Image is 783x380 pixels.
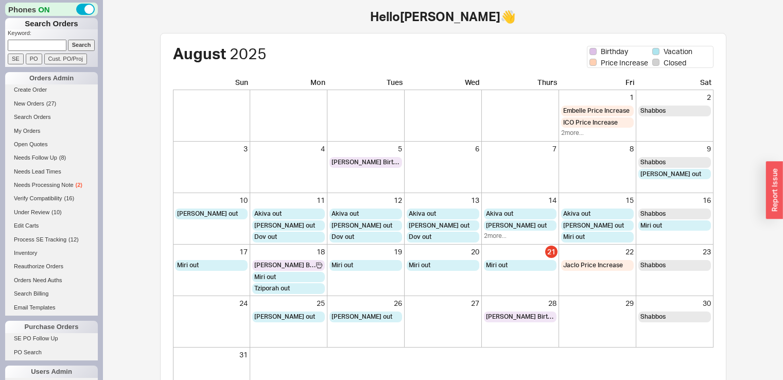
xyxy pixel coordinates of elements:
span: [PERSON_NAME] out [486,221,547,230]
span: Vacation [664,46,692,57]
span: [PERSON_NAME] Birthday [486,313,554,321]
div: 1 [561,92,634,102]
span: Needs Processing Note [14,182,74,188]
span: August [173,44,226,63]
div: 20 [407,247,479,257]
a: Email Templates [5,302,98,313]
div: 16 [638,195,711,205]
div: 25 [252,298,325,308]
div: 27 [407,298,479,308]
input: Cust. PO/Proj [44,54,87,64]
input: SE [8,54,24,64]
span: Closed [664,58,686,68]
div: 21 [545,246,558,258]
span: Miri out [563,233,585,241]
a: PO Search [5,347,98,358]
a: My Orders [5,126,98,136]
div: 11 [252,195,325,205]
span: ( 12 ) [68,236,79,243]
a: SE PO Follow Up [5,333,98,344]
span: Shabbos [640,210,666,218]
span: Miri out [177,261,199,270]
span: Miri out [640,221,662,230]
div: 19 [329,247,402,257]
span: [PERSON_NAME] Birthday [332,158,400,167]
span: Shabbos [640,107,666,115]
div: 31 [175,350,248,360]
span: [PERSON_NAME] out [332,313,392,321]
div: 4 [252,144,325,154]
div: 13 [407,195,479,205]
div: 22 [561,247,634,257]
span: Under Review [14,209,49,215]
span: Miri out [486,261,508,270]
a: Under Review(10) [5,207,98,218]
a: Create Order [5,84,98,95]
a: Needs Lead Times [5,166,98,177]
div: 6 [407,144,479,154]
div: Wed [405,77,482,90]
div: 30 [638,298,711,308]
span: Akiva out [486,210,513,218]
span: [PERSON_NAME] out [563,221,624,230]
span: Price Increase [601,58,648,68]
span: ( 27 ) [46,100,57,107]
a: Inventory [5,248,98,258]
span: ON [38,4,50,15]
span: Embelle Price Increase [563,107,630,115]
span: Akiva out [409,210,436,218]
div: Phones [5,3,98,16]
div: Purchase Orders [5,321,98,333]
span: Tziporah out [254,284,290,293]
div: 2 more... [484,232,556,240]
div: 28 [484,298,556,308]
span: Shabbos [640,261,666,270]
a: Edit Carts [5,220,98,231]
h1: Hello [PERSON_NAME] 👋 [119,10,768,23]
span: Miri out [254,273,276,282]
span: Needs Follow Up [14,154,57,161]
div: 3 [175,144,248,154]
a: Process SE Tracking(12) [5,234,98,245]
div: 18 [252,247,325,257]
span: [PERSON_NAME] out [177,210,238,218]
div: 8 [561,144,634,154]
a: Needs Follow Up(8) [5,152,98,163]
div: 10 [175,195,248,205]
span: Birthday [601,46,628,57]
input: PO [26,54,42,64]
span: ( 16 ) [64,195,75,201]
a: Reauthorize Orders [5,261,98,272]
span: Verify Compatibility [14,195,62,201]
span: Jaclo Price Increase [563,261,623,270]
div: Sun [173,77,250,90]
a: Orders Need Auths [5,275,98,286]
div: Fri [559,77,636,90]
span: Dov out [332,233,354,241]
div: 26 [329,298,402,308]
div: 2 [638,92,711,102]
span: Akiva out [563,210,590,218]
div: Users Admin [5,366,98,378]
span: ( 10 ) [51,209,62,215]
a: Search Billing [5,288,98,299]
span: 2025 [230,44,267,63]
span: [PERSON_NAME] out [332,221,392,230]
a: New Orders(27) [5,98,98,109]
div: 14 [484,195,556,205]
span: [PERSON_NAME] out [254,221,315,230]
div: 2 more... [561,129,634,137]
a: Needs Processing Note(2) [5,180,98,191]
div: 12 [329,195,402,205]
div: 5 [329,144,402,154]
div: 7 [484,144,556,154]
span: Process SE Tracking [14,236,66,243]
div: 15 [561,195,634,205]
span: Dov out [409,233,431,241]
span: [PERSON_NAME] out [254,313,315,321]
div: 9 [638,144,711,154]
h1: Search Orders [5,18,98,29]
input: Search [68,40,95,50]
div: 24 [175,298,248,308]
span: Dov out [254,233,277,241]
